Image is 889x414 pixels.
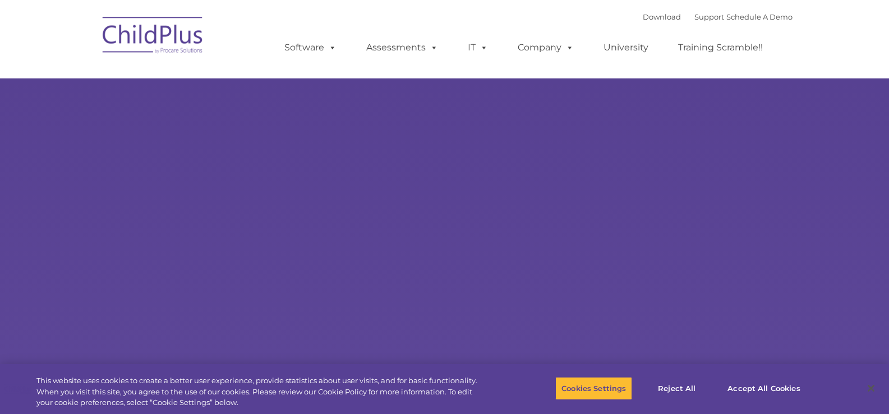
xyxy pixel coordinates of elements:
[694,12,724,21] a: Support
[273,36,348,59] a: Software
[457,36,499,59] a: IT
[642,376,712,400] button: Reject All
[726,12,793,21] a: Schedule A Demo
[667,36,774,59] a: Training Scramble!!
[643,12,793,21] font: |
[555,376,632,400] button: Cookies Settings
[355,36,449,59] a: Assessments
[592,36,660,59] a: University
[97,9,209,65] img: ChildPlus by Procare Solutions
[859,376,883,401] button: Close
[506,36,585,59] a: Company
[36,375,489,408] div: This website uses cookies to create a better user experience, provide statistics about user visit...
[643,12,681,21] a: Download
[721,376,806,400] button: Accept All Cookies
